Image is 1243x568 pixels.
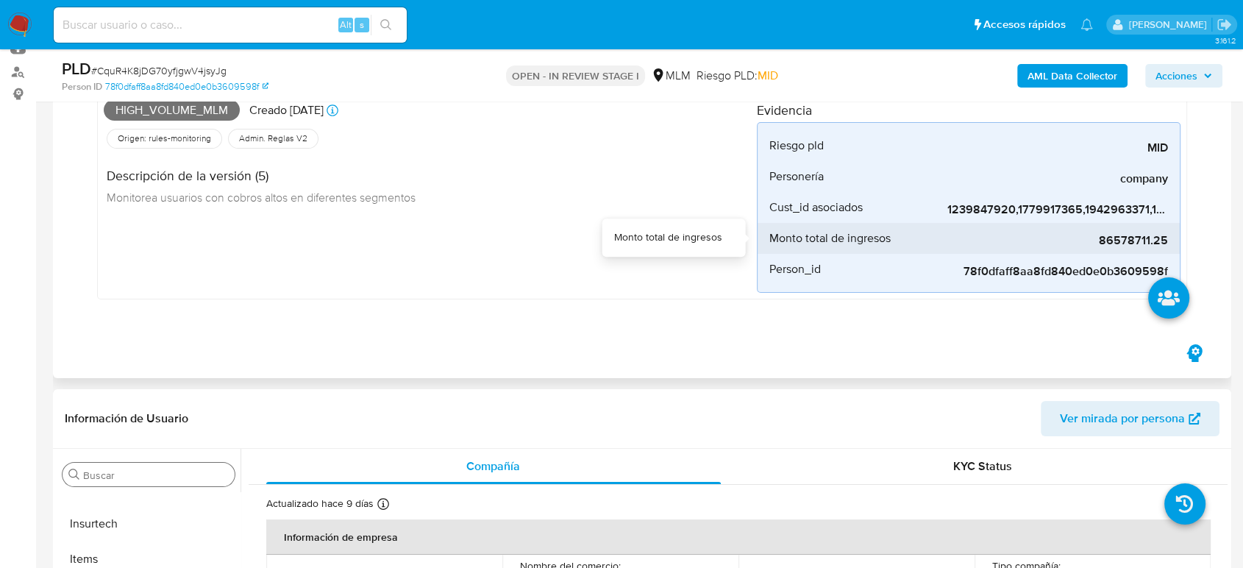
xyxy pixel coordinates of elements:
th: Información de empresa [266,519,1211,555]
span: Compañía [466,458,520,475]
span: Admin. Reglas V2 [238,132,309,144]
span: Ver mirada por persona [1060,401,1185,436]
h4: Descripción de la versión (5) [107,168,416,184]
span: MID [758,67,778,84]
span: Riesgo PLD: [697,68,778,84]
p: OPEN - IN REVIEW STAGE I [506,65,645,86]
a: 78f0dfaff8aa8fd840ed0e0b3609598f [105,80,268,93]
a: Notificaciones [1080,18,1093,31]
span: Acciones [1155,64,1197,88]
span: 3.161.2 [1214,35,1236,46]
h1: Información de Usuario [65,411,188,426]
span: KYC Status [953,458,1012,475]
span: Origen: rules-monitoring [116,132,213,144]
p: diego.gardunorosas@mercadolibre.com.mx [1128,18,1211,32]
b: AML Data Collector [1027,64,1117,88]
a: Salir [1217,17,1232,32]
input: Buscar [83,469,229,482]
div: MLM [651,68,691,84]
button: Ver mirada por persona [1041,401,1219,436]
div: Monto total de ingresos [614,230,722,245]
button: AML Data Collector [1017,64,1128,88]
b: Person ID [62,80,102,93]
button: search-icon [371,15,401,35]
button: Buscar [68,469,80,480]
span: Alt [340,18,352,32]
p: Creado [DATE] [249,102,324,118]
span: # CquR4K8jDG70yfjgwV4jsyJg [91,63,227,78]
span: s [360,18,364,32]
span: Monitorea usuarios con cobros altos en diferentes segmentos [107,189,416,205]
p: Actualizado hace 9 días [266,497,374,511]
input: Buscar usuario o caso... [54,15,407,35]
button: Acciones [1145,64,1222,88]
span: High_volume_mlm [104,99,240,121]
button: Insurtech [57,506,241,542]
span: Accesos rápidos [983,17,1066,32]
b: PLD [62,57,91,80]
